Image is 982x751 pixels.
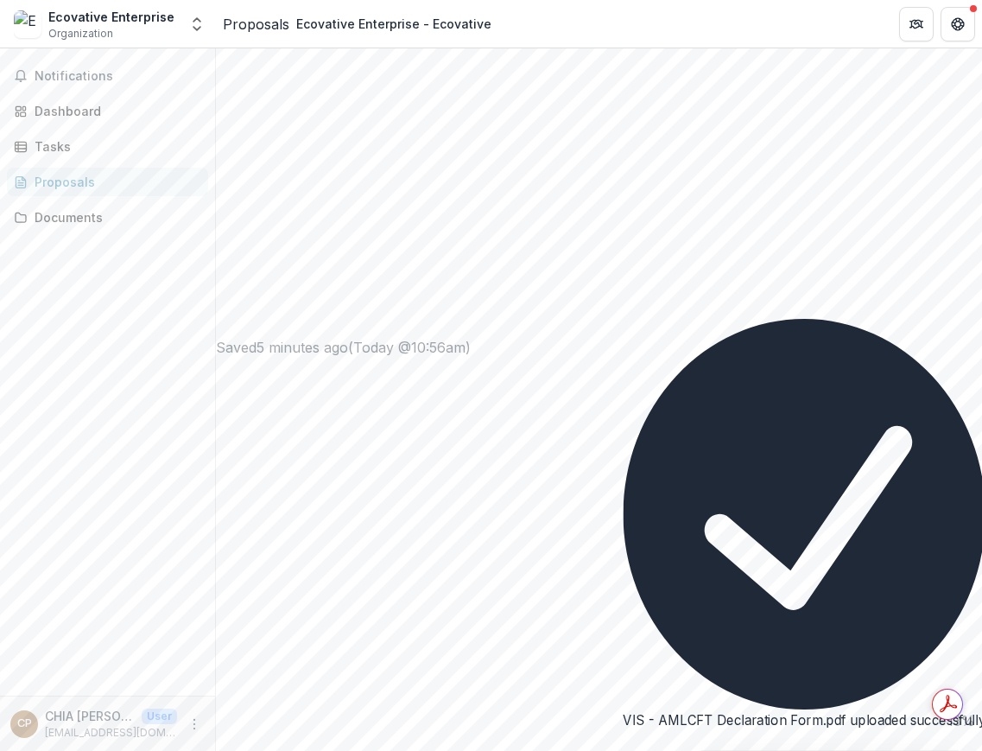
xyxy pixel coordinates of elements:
[48,26,113,41] span: Organization
[45,725,177,741] p: [EMAIL_ADDRESS][DOMAIN_NAME]
[223,14,289,35] a: Proposals
[184,714,205,735] button: More
[17,718,32,729] div: CHIA SIOK PHENG
[45,707,135,725] p: CHIA [PERSON_NAME]
[947,710,975,731] p: 13 %
[142,709,177,724] p: User
[7,97,208,125] a: Dashboard
[48,8,174,26] div: Ecovative Enterprise
[7,132,208,161] a: Tasks
[35,137,194,156] div: Tasks
[185,7,209,41] button: Open entity switcher
[35,208,194,226] div: Documents
[35,173,194,191] div: Proposals
[941,7,975,41] button: Get Help
[7,203,208,232] a: Documents
[35,102,194,120] div: Dashboard
[223,11,498,36] nav: breadcrumb
[7,168,208,196] a: Proposals
[35,69,201,84] span: Notifications
[899,7,934,41] button: Partners
[216,337,982,358] div: Saved 5 minutes ago ( Today @ 10:56am )
[7,62,208,90] button: Notifications
[14,10,41,38] img: Ecovative Enterprise
[296,15,491,33] div: Ecovative Enterprise - Ecovative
